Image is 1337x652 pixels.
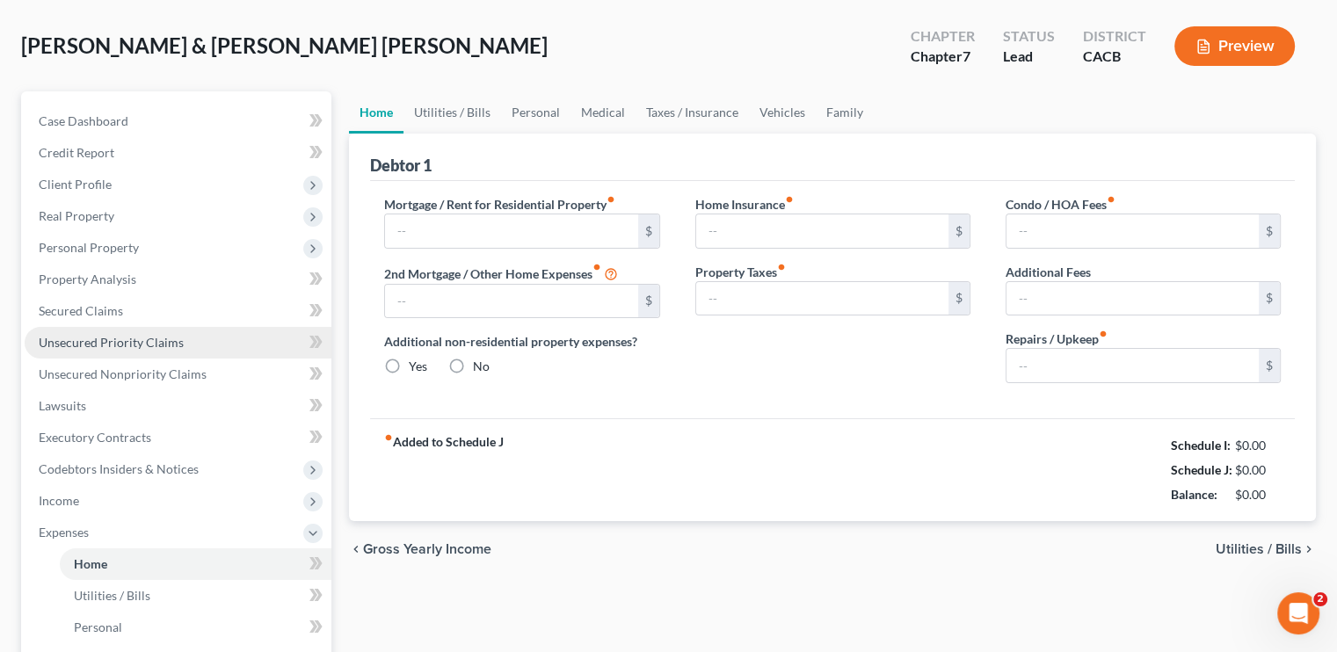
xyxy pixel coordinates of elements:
button: chevron_left Gross Yearly Income [349,542,491,556]
div: $0.00 [1235,461,1282,479]
input: -- [1006,349,1259,382]
input: -- [385,214,637,248]
label: No [473,358,490,375]
a: Unsecured Priority Claims [25,327,331,359]
span: Income [39,493,79,508]
div: $ [638,285,659,318]
a: Family [816,91,874,134]
span: Utilities / Bills [1216,542,1302,556]
i: fiber_manual_record [1107,195,1115,204]
input: -- [696,282,948,315]
i: fiber_manual_record [592,263,601,272]
span: Lawsuits [39,398,86,413]
div: $0.00 [1235,486,1282,503]
span: Utilities / Bills [74,588,150,603]
div: Status [1003,26,1055,47]
strong: Added to Schedule J [384,433,504,507]
span: Executory Contracts [39,430,151,445]
span: Credit Report [39,145,114,160]
span: Personal [74,619,122,634]
a: Home [349,91,403,134]
label: Property Taxes [695,263,786,281]
span: Home [74,556,107,571]
i: chevron_left [349,542,363,556]
div: $0.00 [1235,437,1282,454]
div: $ [1259,282,1280,315]
button: Preview [1174,26,1295,66]
a: Executory Contracts [25,422,331,453]
button: Utilities / Bills chevron_right [1216,542,1316,556]
label: Home Insurance [695,195,794,214]
div: $ [948,282,970,315]
input: -- [696,214,948,248]
a: Medical [570,91,636,134]
span: 2 [1313,592,1327,606]
a: Home [60,548,331,580]
i: fiber_manual_record [384,433,393,442]
span: Gross Yearly Income [363,542,491,556]
i: fiber_manual_record [777,263,786,272]
div: $ [1259,214,1280,248]
input: -- [1006,214,1259,248]
a: Credit Report [25,137,331,169]
span: Unsecured Priority Claims [39,335,184,350]
div: $ [638,214,659,248]
div: Debtor 1 [370,155,432,176]
label: Yes [409,358,427,375]
div: CACB [1083,47,1146,67]
input: -- [385,285,637,318]
input: -- [1006,282,1259,315]
label: Condo / HOA Fees [1006,195,1115,214]
span: Codebtors Insiders & Notices [39,461,199,476]
a: Personal [60,612,331,643]
span: Expenses [39,525,89,540]
span: Secured Claims [39,303,123,318]
span: Unsecured Nonpriority Claims [39,366,207,381]
label: Mortgage / Rent for Residential Property [384,195,615,214]
span: Case Dashboard [39,113,128,128]
div: Chapter [911,26,975,47]
i: chevron_right [1302,542,1316,556]
strong: Balance: [1171,487,1217,502]
label: 2nd Mortgage / Other Home Expenses [384,263,618,284]
label: Additional Fees [1006,263,1091,281]
a: Utilities / Bills [60,580,331,612]
span: Property Analysis [39,272,136,286]
span: [PERSON_NAME] & [PERSON_NAME] [PERSON_NAME] [21,33,548,58]
a: Property Analysis [25,264,331,295]
a: Secured Claims [25,295,331,327]
a: Vehicles [749,91,816,134]
a: Case Dashboard [25,105,331,137]
a: Personal [501,91,570,134]
i: fiber_manual_record [607,195,615,204]
a: Lawsuits [25,390,331,422]
div: Lead [1003,47,1055,67]
iframe: Intercom live chat [1277,592,1319,634]
a: Utilities / Bills [403,91,501,134]
div: District [1083,26,1146,47]
strong: Schedule I: [1171,438,1231,453]
span: Real Property [39,208,114,223]
div: Chapter [911,47,975,67]
div: $ [1259,349,1280,382]
strong: Schedule J: [1171,462,1232,477]
a: Taxes / Insurance [636,91,749,134]
span: Personal Property [39,240,139,255]
div: $ [948,214,970,248]
span: 7 [963,47,970,64]
label: Repairs / Upkeep [1006,330,1108,348]
i: fiber_manual_record [785,195,794,204]
i: fiber_manual_record [1099,330,1108,338]
a: Unsecured Nonpriority Claims [25,359,331,390]
label: Additional non-residential property expenses? [384,332,659,351]
span: Client Profile [39,177,112,192]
